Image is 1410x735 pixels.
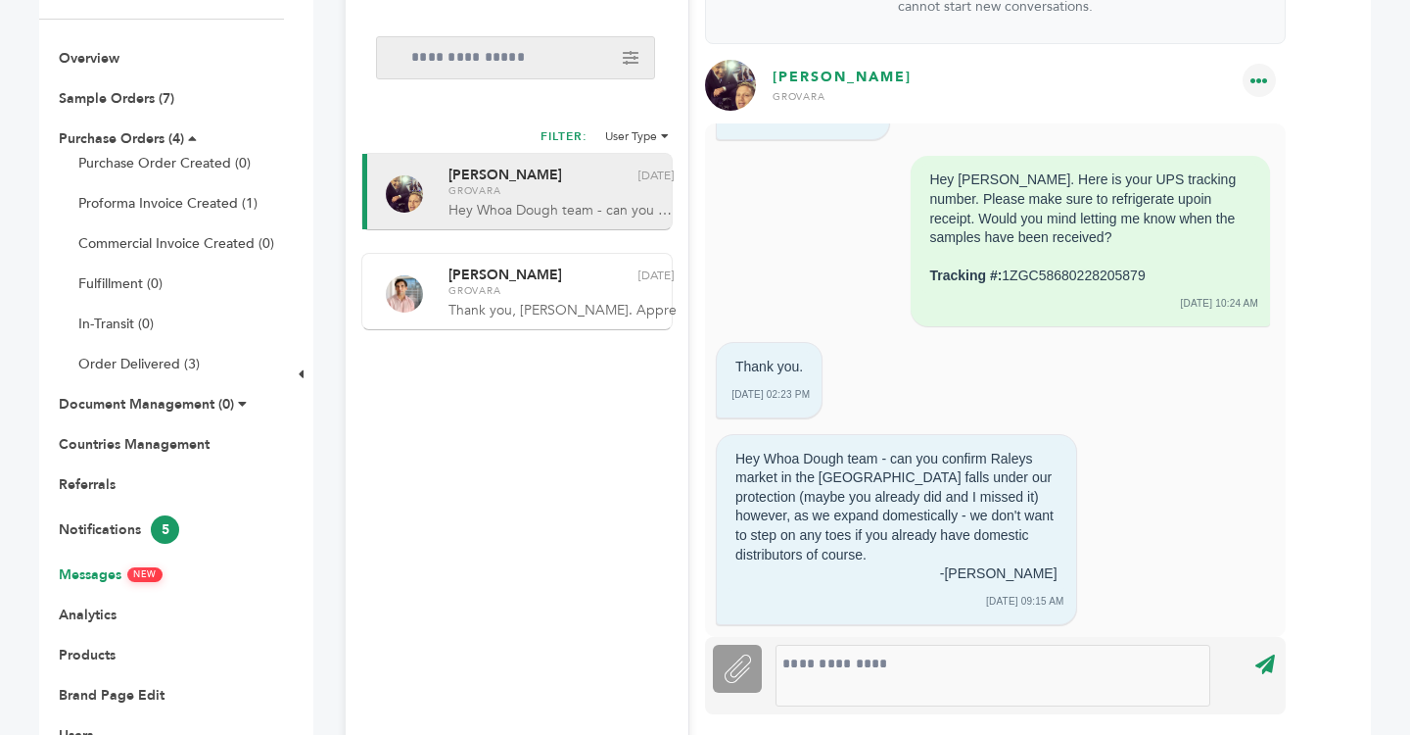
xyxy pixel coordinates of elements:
a: Document Management (0) [59,395,234,414]
span: [PERSON_NAME] [448,169,562,182]
a: Countries Management [59,435,210,454]
a: Fulfillment (0) [78,274,163,293]
div: -[PERSON_NAME] [940,564,1057,584]
span: Thank you, [PERSON_NAME]. Appreciate it. I will let you know if they want to move forward with an... [448,301,676,320]
h2: FILTER: [540,128,587,150]
a: Purchase Orders (4) [59,129,184,148]
a: Sample Orders (7) [59,89,174,108]
div: Hey [PERSON_NAME]. Here is your UPS tracking number. Please make sure to refrigerate upoin receip... [922,164,1258,293]
a: Notifications5 [59,520,179,539]
li: User Type [605,128,669,144]
span: 5 [151,515,179,544]
span: [PERSON_NAME] [448,269,562,282]
div: [DATE] 10:24 AM [922,297,1258,311]
label: Attachment File [713,645,762,693]
a: Commercial Invoice Created (0) [78,234,274,253]
a: In-Transit (0) [78,315,154,333]
a: Products [59,646,116,664]
span: Grovara [448,184,674,198]
div: 1ZGC58680228205879 [929,267,1251,286]
a: Purchase Order Created (0) [78,154,251,172]
div: Grovara [773,90,1286,104]
p: [PERSON_NAME] [773,68,912,111]
div: [DATE] 02:23 PM [731,388,810,402]
a: Referrals [59,475,116,494]
a: Proforma Invoice Created (1) [78,194,258,213]
b: Tracking #: [929,268,1002,283]
a: Order Delivered (3) [78,355,200,373]
a: Overview [59,49,119,68]
div: [DATE] 09:15 AM [986,595,1064,609]
span: NEW [127,567,163,582]
a: Analytics [59,606,117,624]
span: Hey Whoa Dough team - can you confirm Raleys market in the [GEOGRAPHIC_DATA] falls under our prot... [448,201,676,220]
span: [DATE] [638,170,674,181]
span: [DATE] [638,269,674,281]
div: Thank you. [728,351,810,384]
a: MessagesNEW [59,565,163,584]
a: Brand Page Edit [59,686,164,705]
input: Search messages [376,36,655,79]
div: Hey Whoa Dough team - can you confirm Raleys market in the [GEOGRAPHIC_DATA] falls under our prot... [728,443,1064,591]
span: Grovara [448,284,674,298]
